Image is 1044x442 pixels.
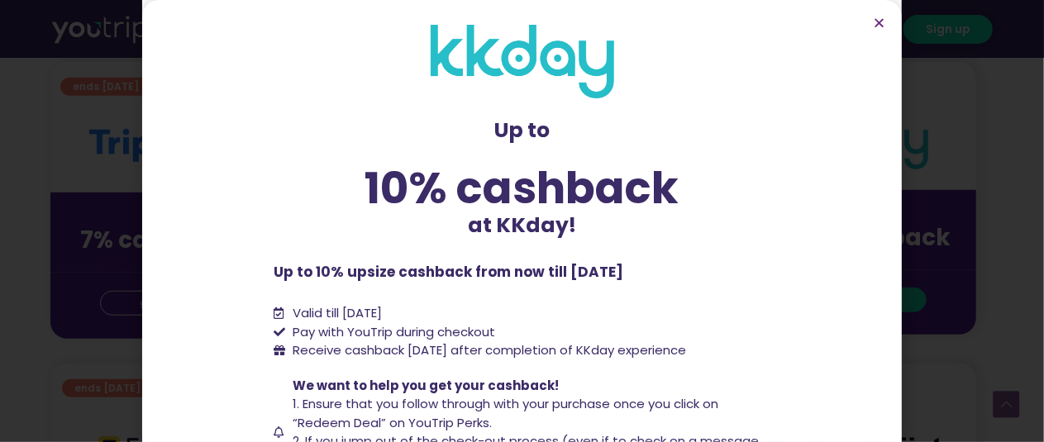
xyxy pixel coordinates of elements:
[288,323,495,342] span: Pay with YouTrip during checkout
[293,304,382,321] span: Valid till [DATE]
[293,377,559,394] span: We want to help you get your cashback!
[274,115,770,146] p: Up to
[293,341,686,359] span: Receive cashback [DATE] after completion of KKday experience
[274,166,770,210] div: 10% cashback
[293,395,718,431] span: 1. Ensure that you follow through with your purchase once you click on “Redeem Deal” on YouTrip P...
[274,262,624,282] b: Up to 10% upsize cashback from now till [DATE]
[873,17,885,29] a: Close
[274,210,770,241] p: at KKday!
